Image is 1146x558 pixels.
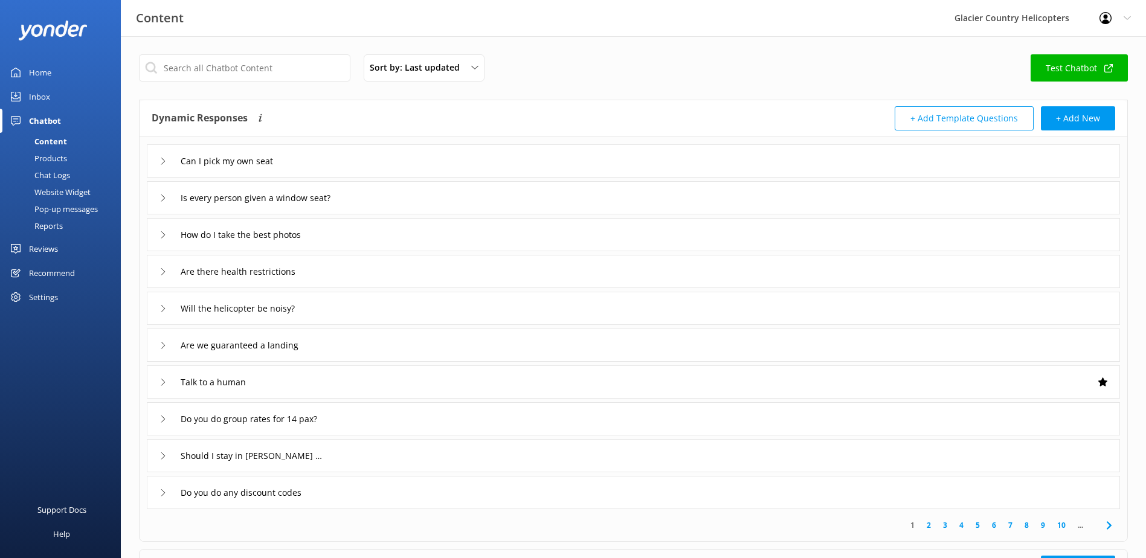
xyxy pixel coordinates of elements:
[1041,106,1115,130] button: + Add New
[37,498,86,522] div: Support Docs
[986,519,1002,531] a: 6
[1031,54,1128,82] a: Test Chatbot
[7,217,121,234] a: Reports
[7,150,121,167] a: Products
[1051,519,1072,531] a: 10
[7,184,121,200] a: Website Widget
[29,109,61,133] div: Chatbot
[29,261,75,285] div: Recommend
[136,8,184,28] h3: Content
[53,522,70,546] div: Help
[895,106,1034,130] button: + Add Template Questions
[7,217,63,234] div: Reports
[1035,519,1051,531] a: 9
[1072,519,1089,531] span: ...
[7,200,98,217] div: Pop-up messages
[937,519,953,531] a: 3
[139,54,350,82] input: Search all Chatbot Content
[7,184,91,200] div: Website Widget
[7,133,121,150] a: Content
[7,133,67,150] div: Content
[904,519,921,531] a: 1
[1002,519,1019,531] a: 7
[370,61,467,74] span: Sort by: Last updated
[7,150,67,167] div: Products
[970,519,986,531] a: 5
[29,285,58,309] div: Settings
[7,167,121,184] a: Chat Logs
[29,85,50,109] div: Inbox
[29,60,51,85] div: Home
[7,167,70,184] div: Chat Logs
[18,21,88,40] img: yonder-white-logo.png
[921,519,937,531] a: 2
[29,237,58,261] div: Reviews
[1019,519,1035,531] a: 8
[7,200,121,217] a: Pop-up messages
[152,106,248,130] h4: Dynamic Responses
[953,519,970,531] a: 4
